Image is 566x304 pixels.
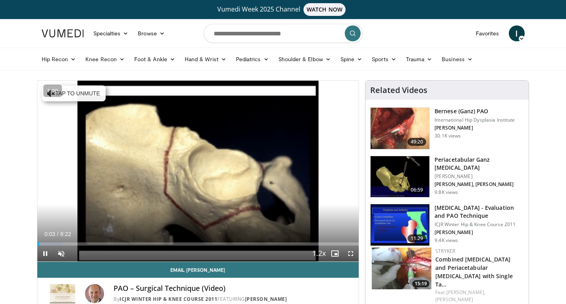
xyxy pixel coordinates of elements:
a: 11:29 [MEDICAL_DATA] - Evaluation and PAO Technique ICJR Winter Hip & Knee Course 2011 [PERSON_NA... [370,204,524,246]
a: Sports [367,51,401,67]
img: ICJR Winter Hip & Knee Course 2011 [44,284,82,303]
a: Stryker [435,248,455,254]
p: 30.1K views [435,133,461,139]
span: WATCH NOW [303,3,346,16]
video-js: Video Player [37,81,359,262]
a: [PERSON_NAME] [245,296,287,302]
button: Fullscreen [343,246,359,261]
a: Hand & Wrist [180,51,231,67]
button: Pause [37,246,53,261]
input: Search topics, interventions [204,24,363,43]
a: Trauma [401,51,437,67]
h3: Periacetabular Ganz [MEDICAL_DATA] [435,156,524,172]
h4: Related Videos [370,85,427,95]
button: Playback Rate [311,246,327,261]
div: Feat. [435,289,522,303]
p: [PERSON_NAME] [435,229,524,236]
a: ICJR Winter Hip & Knee Course 2011 [120,296,217,302]
a: Combined [MEDICAL_DATA] and Periacetabular [MEDICAL_DATA] with Single Ta… [435,256,513,288]
a: Hip Recon [37,51,81,67]
img: 297930_0000_1.png.150x105_q85_crop-smart_upscale.jpg [371,204,429,246]
p: [PERSON_NAME] [435,173,524,180]
a: Foot & Ankle [129,51,180,67]
span: 11:29 [408,234,427,242]
p: 9.8K views [435,189,458,196]
a: Specialties [89,25,133,41]
button: Enable picture-in-picture mode [327,246,343,261]
p: [PERSON_NAME] [435,125,515,131]
span: 06:59 [408,186,427,194]
span: 0:03 [44,231,55,237]
a: 06:59 Periacetabular Ganz [MEDICAL_DATA] [PERSON_NAME] [PERSON_NAME], [PERSON_NAME] 9.8K views [370,156,524,198]
a: Spine [336,51,367,67]
p: ICJR Winter Hip & Knee Course 2011 [435,221,524,228]
a: 49:20 Bernese (Ganz) PAO International Hip Dysplasia Institute [PERSON_NAME] 30.1K views [370,107,524,149]
h3: [MEDICAL_DATA] - Evaluation and PAO Technique [435,204,524,220]
a: Favorites [471,25,504,41]
span: / [57,231,59,237]
a: Shoulder & Elbow [274,51,336,67]
img: db605aaa-8f3e-4b74-9e59-83a35179dada.150x105_q85_crop-smart_upscale.jpg [371,156,429,198]
a: [PERSON_NAME], [446,289,485,296]
h4: PAO – Surgical Technique (Video) [114,284,352,293]
div: By FEATURING [114,296,352,303]
span: 49:20 [408,138,427,146]
a: Knee Recon [81,51,129,67]
a: 15:19 [372,248,431,289]
img: Avatar [85,284,104,303]
a: Browse [133,25,170,41]
p: [PERSON_NAME], [PERSON_NAME] [435,181,524,188]
a: Email [PERSON_NAME] [37,262,359,278]
div: Progress Bar [37,242,359,246]
p: International Hip Dysplasia Institute [435,117,515,123]
a: Vumedi Week 2025 ChannelWATCH NOW [43,3,524,16]
img: VuMedi Logo [42,29,84,37]
span: 8:22 [60,231,71,237]
img: 57874994-f324-4126-a1d1-641caa1ad672.150x105_q85_crop-smart_upscale.jpg [372,248,431,289]
button: Unmute [53,246,69,261]
a: Pediatrics [231,51,274,67]
p: 9.4K views [435,237,458,244]
span: 15:19 [412,280,429,287]
a: Business [437,51,477,67]
img: Clohisy_PAO_1.png.150x105_q85_crop-smart_upscale.jpg [371,108,429,149]
a: [PERSON_NAME] [435,296,473,303]
button: Tap to unmute [42,85,106,101]
a: I [509,25,525,41]
h3: Bernese (Ganz) PAO [435,107,515,115]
